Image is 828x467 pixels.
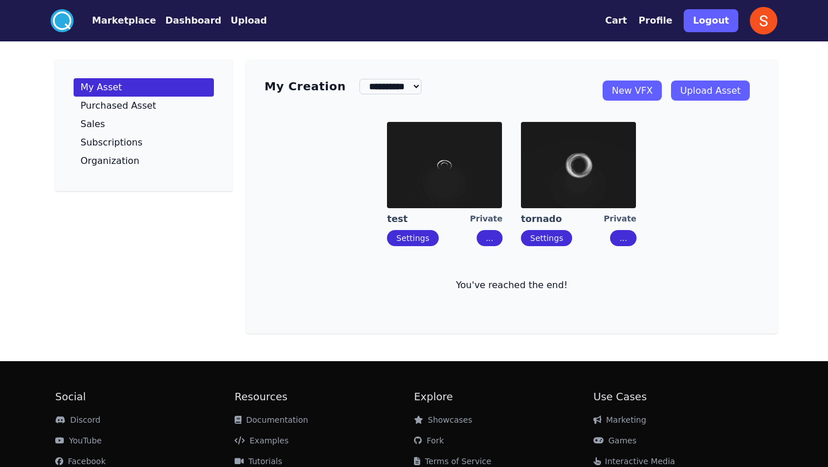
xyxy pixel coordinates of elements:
[530,234,563,243] a: Settings
[235,457,282,466] a: Tutorials
[55,415,101,424] a: Discord
[74,152,214,170] a: Organization
[684,9,738,32] button: Logout
[156,14,221,28] a: Dashboard
[92,14,156,28] button: Marketplace
[235,415,308,424] a: Documentation
[470,213,503,225] div: Private
[235,389,414,405] h2: Resources
[80,156,139,166] p: Organization
[684,5,738,37] a: Logout
[74,115,214,133] a: Sales
[387,213,470,225] a: test
[74,133,214,152] a: Subscriptions
[605,14,627,28] button: Cart
[639,14,673,28] button: Profile
[387,230,438,246] button: Settings
[387,122,502,208] img: imgAlt
[80,101,156,110] p: Purchased Asset
[396,234,429,243] a: Settings
[593,436,637,445] a: Games
[414,436,444,445] a: Fork
[521,213,604,225] a: tornado
[593,457,675,466] a: Interactive Media
[521,230,572,246] button: Settings
[55,436,102,445] a: YouTube
[221,14,267,28] a: Upload
[74,78,214,97] a: My Asset
[235,436,289,445] a: Examples
[80,83,122,92] p: My Asset
[610,230,636,246] button: ...
[603,81,662,101] a: New VFX
[414,389,593,405] h2: Explore
[80,120,105,129] p: Sales
[671,81,750,101] a: Upload Asset
[593,389,773,405] h2: Use Cases
[231,14,267,28] button: Upload
[264,278,759,292] p: You've reached the end!
[74,14,156,28] a: Marketplace
[604,213,637,225] div: Private
[74,97,214,115] a: Purchased Asset
[55,457,106,466] a: Facebook
[165,14,221,28] button: Dashboard
[80,138,143,147] p: Subscriptions
[750,7,777,35] img: profile
[521,122,636,208] img: imgAlt
[414,415,472,424] a: Showcases
[55,389,235,405] h2: Social
[414,457,491,466] a: Terms of Service
[477,230,503,246] button: ...
[593,415,646,424] a: Marketing
[264,78,346,94] h3: My Creation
